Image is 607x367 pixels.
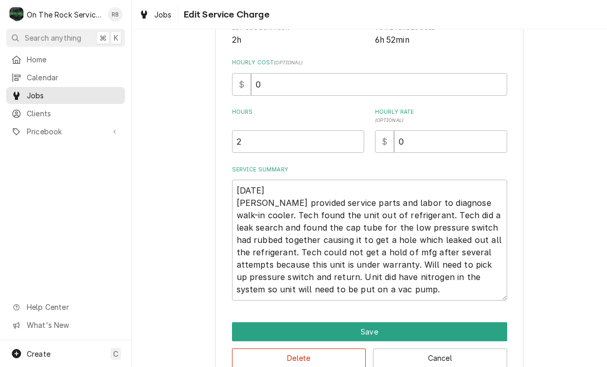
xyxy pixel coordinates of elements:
[9,7,24,22] div: O
[232,108,364,125] label: Hours
[99,32,106,43] span: ⌘
[6,29,125,47] button: Search anything⌘K
[375,108,507,125] label: Hourly Rate
[232,73,251,96] div: $
[6,87,125,104] a: Jobs
[232,59,507,67] label: Hourly Cost
[27,349,50,358] span: Create
[6,317,125,334] a: Go to What's New
[6,105,125,122] a: Clients
[113,348,118,359] span: C
[375,130,394,153] div: $
[135,6,176,23] a: Jobs
[232,322,507,341] div: Button Group Row
[108,7,122,22] div: Ray Beals's Avatar
[232,166,507,174] label: Service Summary
[27,9,102,20] div: On The Rock Services
[232,34,364,46] span: Est. Job Duration
[6,123,125,140] a: Go to Pricebook
[232,180,507,301] textarea: [DATE] [PERSON_NAME] provided service parts and labor to diagnose walk-in cooler. Tech found the ...
[6,299,125,316] a: Go to Help Center
[25,32,81,43] span: Search anything
[375,24,507,46] div: Total Time Logged
[27,54,120,65] span: Home
[27,126,104,137] span: Pricebook
[232,24,364,46] div: Est. Job Duration
[154,9,172,20] span: Jobs
[9,7,24,22] div: On The Rock Services's Avatar
[108,7,122,22] div: RB
[27,72,120,83] span: Calendar
[375,34,507,46] span: Total Time Logged
[27,302,119,312] span: Help Center
[114,32,118,43] span: K
[232,108,364,153] div: [object Object]
[375,117,404,123] span: ( optional )
[375,108,507,153] div: [object Object]
[274,60,302,65] span: ( optional )
[27,320,119,330] span: What's New
[232,35,241,45] span: 2h
[375,35,409,45] span: 6h 52min
[6,69,125,86] a: Calendar
[27,90,120,101] span: Jobs
[232,166,507,301] div: Service Summary
[232,322,507,341] button: Save
[181,8,270,22] span: Edit Service Charge
[6,51,125,68] a: Home
[232,59,507,95] div: Hourly Cost
[27,108,120,119] span: Clients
